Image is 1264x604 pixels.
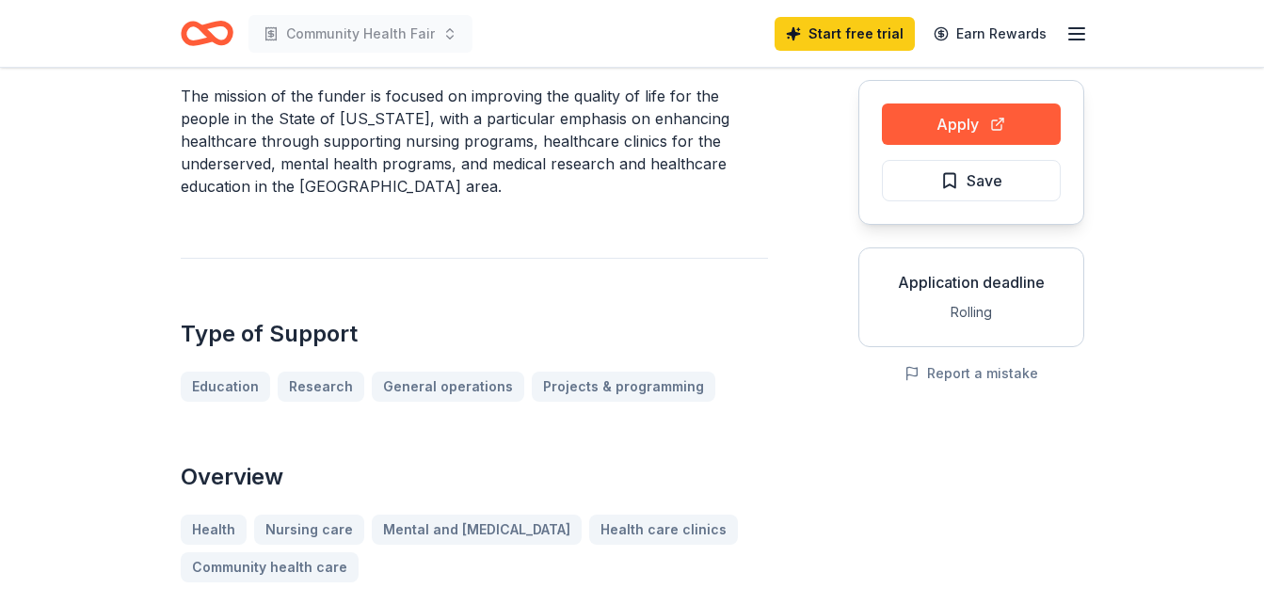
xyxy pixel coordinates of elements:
h2: Overview [181,462,768,492]
a: Start free trial [775,17,915,51]
div: Rolling [874,301,1068,324]
a: General operations [372,372,524,402]
button: Report a mistake [904,362,1038,385]
a: Earn Rewards [922,17,1058,51]
span: Save [967,168,1002,193]
a: Research [278,372,364,402]
button: Community Health Fair [248,15,472,53]
button: Apply [882,103,1061,145]
span: Community Health Fair [286,23,435,45]
a: Home [181,11,233,56]
a: Projects & programming [532,372,715,402]
h2: Type of Support [181,319,768,349]
p: The mission of the funder is focused on improving the quality of life for the people in the State... [181,85,768,198]
button: Save [882,160,1061,201]
a: Education [181,372,270,402]
div: Application deadline [874,271,1068,294]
